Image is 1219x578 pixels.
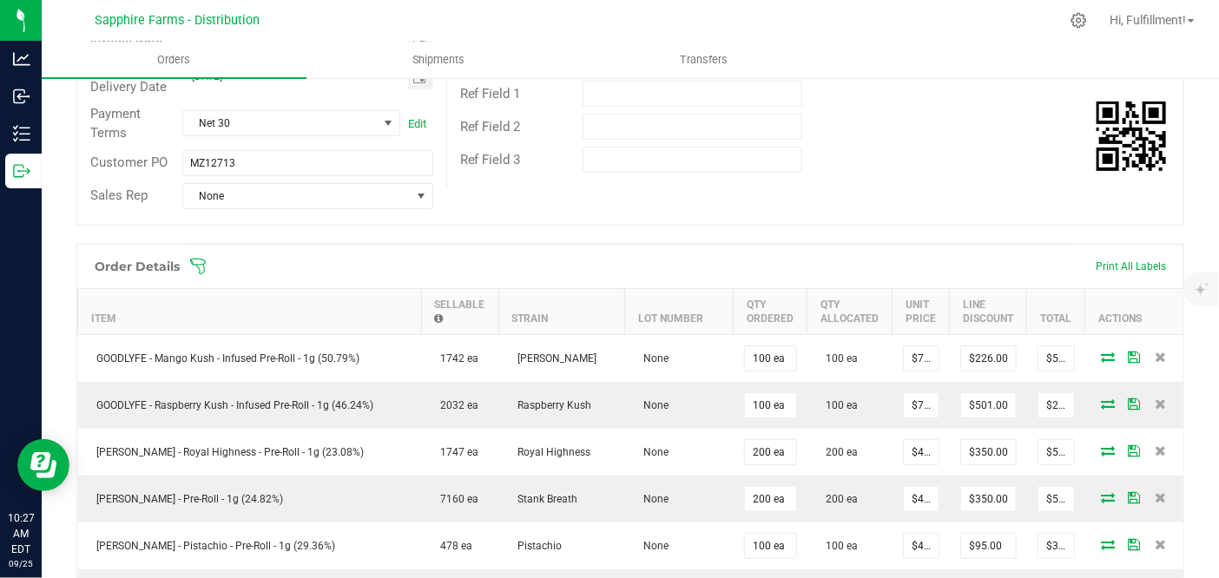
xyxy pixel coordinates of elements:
[1097,102,1166,171] img: Scan me!
[656,52,751,68] span: Transfers
[1038,393,1074,417] input: 0
[390,52,489,68] span: Shipments
[1038,440,1074,464] input: 0
[421,288,498,334] th: Sellable
[904,393,939,417] input: 0
[432,399,478,411] span: 2032 ea
[1122,351,1148,362] span: Save Order Detail
[460,86,521,102] span: Ref Field 1
[745,393,796,417] input: 0
[745,440,796,464] input: 0
[13,125,30,142] inline-svg: Inventory
[460,152,521,167] span: Ref Field 3
[636,493,669,505] span: None
[460,119,521,135] span: Ref Field 2
[1148,492,1174,502] span: Delete Order Detail
[306,42,571,78] a: Shipments
[807,288,893,334] th: Qty Allocated
[904,534,939,558] input: 0
[95,13,260,28] span: Sapphire Farms - Distribution
[509,352,596,365] span: [PERSON_NAME]
[1038,487,1074,511] input: 0
[961,487,1016,511] input: 0
[183,111,377,135] span: Net 30
[636,352,669,365] span: None
[818,446,859,458] span: 200 ea
[432,446,478,458] span: 1747 ea
[1097,102,1166,171] qrcode: 00000502
[904,440,939,464] input: 0
[432,493,478,505] span: 7160 ea
[432,352,478,365] span: 1742 ea
[42,42,306,78] a: Orders
[509,540,562,552] span: Pistachio
[961,346,1016,371] input: 0
[509,493,577,505] span: Stank Breath
[893,288,950,334] th: Unit Price
[78,288,422,334] th: Item
[961,534,1016,558] input: 0
[432,540,472,552] span: 478 ea
[95,259,180,273] h1: Order Details
[636,540,669,552] span: None
[745,534,796,558] input: 0
[1068,12,1090,29] div: Manage settings
[13,50,30,68] inline-svg: Analytics
[8,557,34,570] p: 09/25
[818,352,859,365] span: 100 ea
[183,184,410,208] span: None
[409,117,427,130] a: Edit
[818,493,859,505] span: 200 ea
[904,346,939,371] input: 0
[950,288,1027,334] th: Line Discount
[636,399,669,411] span: None
[17,439,69,491] iframe: Resource center
[89,399,374,411] span: GOODLYFE - Raspberry Kush - Infused Pre-Roll - 1g (46.24%)
[89,446,365,458] span: [PERSON_NAME] - Royal Highness - Pre-Roll - 1g (23.08%)
[509,446,590,458] span: Royal Highness
[90,154,168,170] span: Customer PO
[90,106,141,141] span: Payment Terms
[13,162,30,180] inline-svg: Outbound
[90,187,148,203] span: Sales Rep
[571,42,836,78] a: Transfers
[1148,539,1174,549] span: Delete Order Detail
[734,288,807,334] th: Qty Ordered
[1122,492,1148,502] span: Save Order Detail
[8,510,34,557] p: 10:27 AM EDT
[745,346,796,371] input: 0
[818,540,859,552] span: 100 ea
[1148,398,1174,409] span: Delete Order Detail
[13,88,30,105] inline-svg: Inbound
[509,399,591,411] span: Raspberry Kush
[1038,534,1074,558] input: 0
[1085,288,1189,334] th: Actions
[135,52,214,68] span: Orders
[1122,445,1148,456] span: Save Order Detail
[1038,346,1074,371] input: 0
[636,446,669,458] span: None
[498,288,625,334] th: Strain
[961,393,1016,417] input: 0
[1148,351,1174,362] span: Delete Order Detail
[1122,539,1148,549] span: Save Order Detail
[904,487,939,511] input: 0
[625,288,734,334] th: Lot Number
[1110,13,1186,27] span: Hi, Fulfillment!
[745,487,796,511] input: 0
[1148,445,1174,456] span: Delete Order Detail
[961,440,1016,464] input: 0
[818,399,859,411] span: 100 ea
[1122,398,1148,409] span: Save Order Detail
[89,352,360,365] span: GOODLYFE - Mango Kush - Infused Pre-Roll - 1g (50.79%)
[89,540,336,552] span: [PERSON_NAME] - Pistachio - Pre-Roll - 1g (29.36%)
[89,493,284,505] span: [PERSON_NAME] - Pre-Roll - 1g (24.82%)
[1027,288,1085,334] th: Total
